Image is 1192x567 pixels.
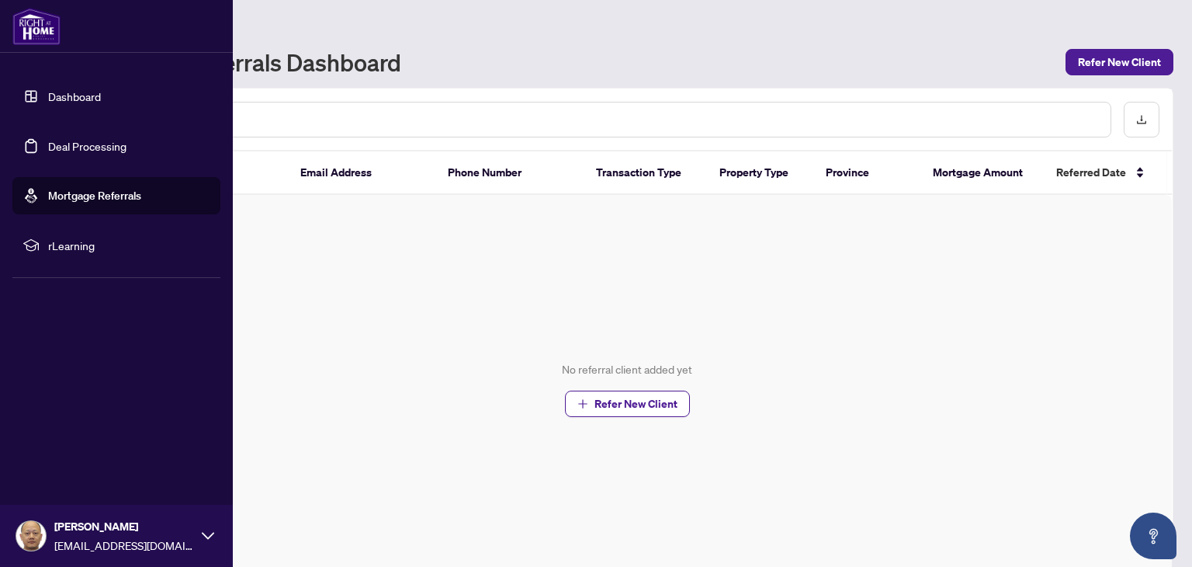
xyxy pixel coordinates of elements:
div: No referral client added yet [562,361,692,378]
button: download [1124,102,1159,137]
img: Profile Icon [16,521,46,551]
img: logo [12,8,61,45]
span: rLearning [48,237,210,254]
button: Refer New Client [565,391,690,417]
button: Open asap [1130,513,1176,559]
th: Referred Date [1044,151,1167,195]
span: Refer New Client [1078,50,1161,75]
th: Email Address [288,151,436,195]
span: [PERSON_NAME] [54,518,194,535]
button: Refer New Client [1066,49,1173,75]
h1: Mortgage Referrals Dashboard [81,50,401,75]
th: Mortgage Amount [920,151,1044,195]
span: Refer New Client [594,391,677,416]
span: download [1136,114,1147,125]
a: Dashboard [48,89,101,103]
span: Referred Date [1056,164,1126,181]
th: Property Type [707,151,814,195]
th: Phone Number [435,151,584,195]
a: Mortgage Referrals [48,189,141,203]
th: Transaction Type [584,151,707,195]
th: Province [813,151,920,195]
span: [EMAIL_ADDRESS][DOMAIN_NAME] [54,537,194,554]
span: plus [577,398,588,409]
a: Deal Processing [48,139,126,153]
